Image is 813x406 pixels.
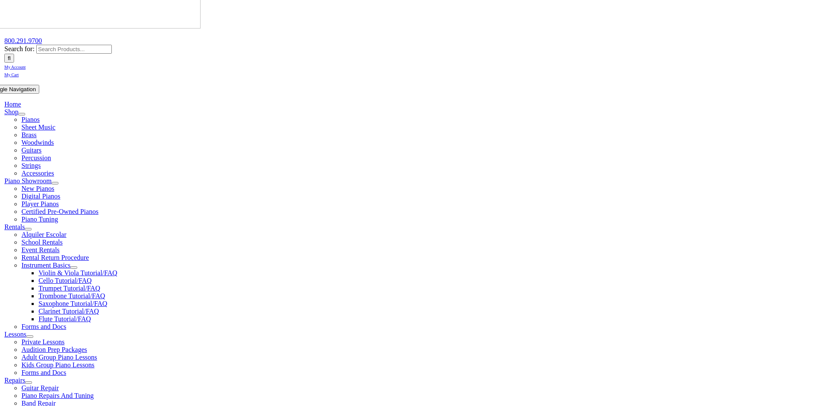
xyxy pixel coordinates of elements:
[21,254,89,261] a: Rental Return Procedure
[21,338,64,346] a: Private Lessons
[38,315,91,322] a: Flute Tutorial/FAQ
[21,384,59,392] a: Guitar Repair
[4,331,26,338] a: Lessons
[25,381,32,384] button: Open submenu of Repairs
[21,208,98,215] a: Certified Pre-Owned Pianos
[21,392,93,399] a: Piano Repairs And Tuning
[21,369,66,376] a: Forms and Docs
[38,292,105,299] a: Trombone Tutorial/FAQ
[21,361,94,369] a: Kids Group Piano Lessons
[4,45,35,52] span: Search for:
[21,131,37,138] a: Brass
[21,139,54,146] a: Woodwinds
[21,216,58,223] a: Piano Tuning
[4,101,21,108] a: Home
[21,170,54,177] a: Accessories
[4,377,25,384] a: Repairs
[4,65,26,69] span: My Account
[38,277,92,284] a: Cello Tutorial/FAQ
[4,108,18,115] a: Shop
[21,246,59,253] a: Event Rentals
[18,113,25,115] button: Open submenu of Shop
[21,147,41,154] a: Guitars
[4,63,26,70] a: My Account
[36,45,112,54] input: Search Products...
[21,262,70,269] a: Instrument Basics
[21,162,41,169] a: Strings
[21,124,55,131] a: Sheet Music
[21,231,66,238] a: Alquiler Escolar
[21,200,59,207] a: Player Pianos
[21,239,62,246] a: School Rentals
[52,182,58,184] button: Open submenu of Piano Showroom
[4,177,52,184] a: Piano Showroom
[26,335,33,338] button: Open submenu of Lessons
[21,116,40,123] a: Pianos
[25,228,32,230] button: Open submenu of Rentals
[70,266,77,269] button: Open submenu of Instrument Basics
[21,154,51,161] a: Percussion
[4,37,42,44] a: 800.291.9700
[38,269,117,276] a: Violin & Viola Tutorial/FAQ
[21,323,66,330] a: Forms and Docs
[4,54,14,63] input: Search
[21,346,87,353] a: Audition Prep Packages
[38,300,107,307] a: Saxophone Tutorial/FAQ
[38,308,99,315] a: Clarinet Tutorial/FAQ
[4,70,19,78] a: My Cart
[4,223,25,230] a: Rentals
[21,354,97,361] a: Adult Group Piano Lessons
[38,285,100,292] a: Trumpet Tutorial/FAQ
[21,185,54,192] a: New Pianos
[21,193,60,200] a: Digital Pianos
[4,72,19,77] span: My Cart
